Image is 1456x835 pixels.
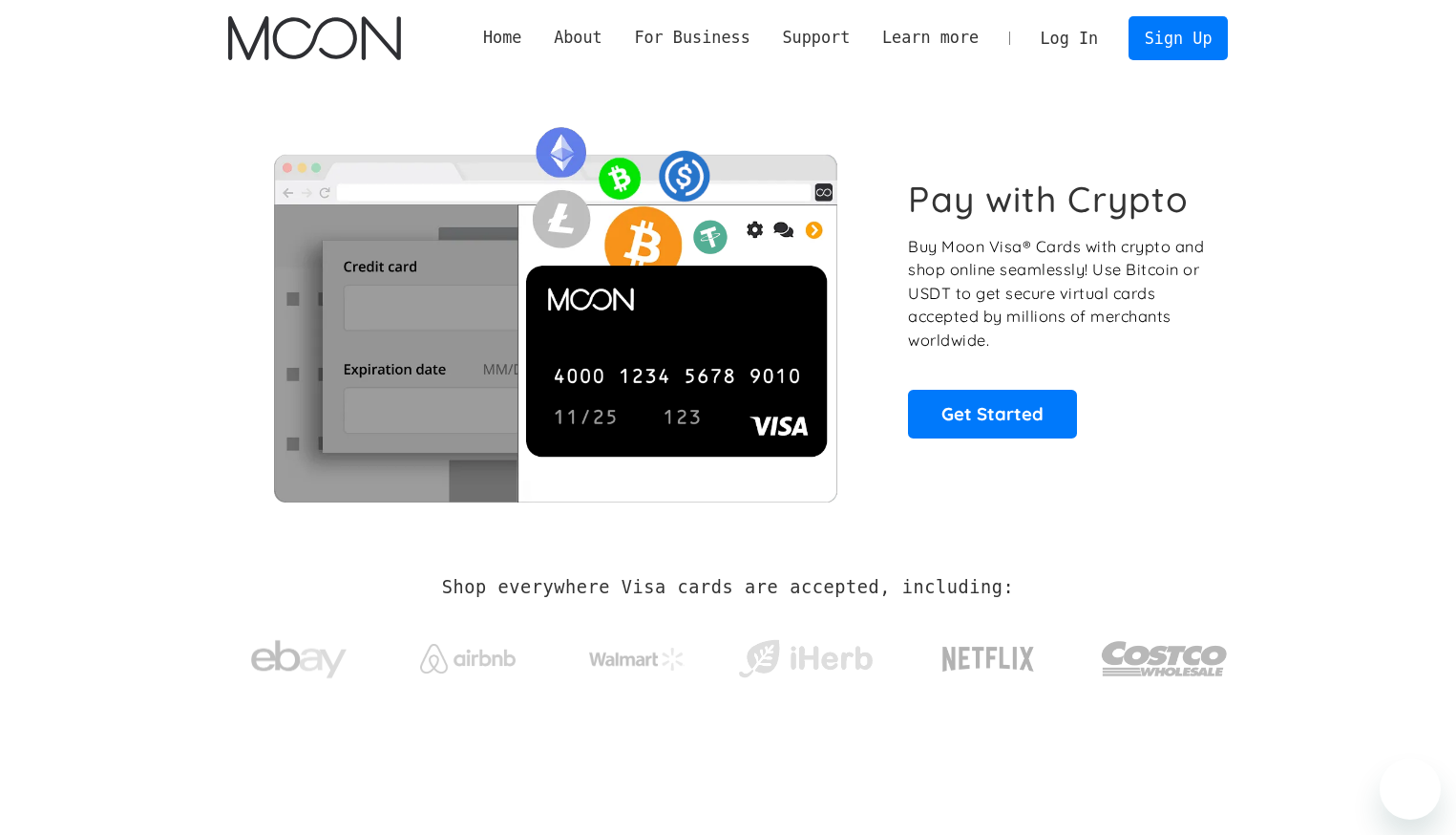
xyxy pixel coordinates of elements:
[619,26,767,50] div: For Business
[589,648,685,671] img: Walmart
[228,610,370,699] a: ebay
[903,616,1074,693] a: Netflix
[908,390,1077,438] a: Get Started
[908,178,1189,221] h1: Pay with Crypto
[251,630,347,690] img: ebay
[734,615,876,694] a: iHerb
[442,577,1014,598] h2: Shop everywhere Visa cards are accepted, including:
[228,16,401,60] a: home
[228,16,401,60] img: Moon Logo
[1024,17,1114,59] a: Log In
[734,634,876,684] img: iHerb
[908,235,1207,353] p: Buy Moon Visa® Cards with crypto and shop online seamlessly! Use Bitcoin or USDT to get secure vi...
[1129,16,1228,59] a: Sign Up
[767,26,866,50] div: Support
[565,629,707,680] a: Walmart
[420,644,516,674] img: Airbnb
[940,635,1036,683] img: Netflix
[882,26,979,50] div: Learn more
[396,625,538,683] a: Airbnb
[467,26,538,50] a: Home
[1101,604,1229,704] a: Costco
[782,26,850,50] div: Support
[1101,623,1229,695] img: Costco
[634,26,749,50] div: For Business
[1380,759,1441,820] iframe: Button to launch messaging window
[554,26,602,50] div: About
[538,26,618,50] div: About
[866,26,995,50] div: Learn more
[228,114,882,502] img: Moon Cards let you spend your crypto anywhere Visa is accepted.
